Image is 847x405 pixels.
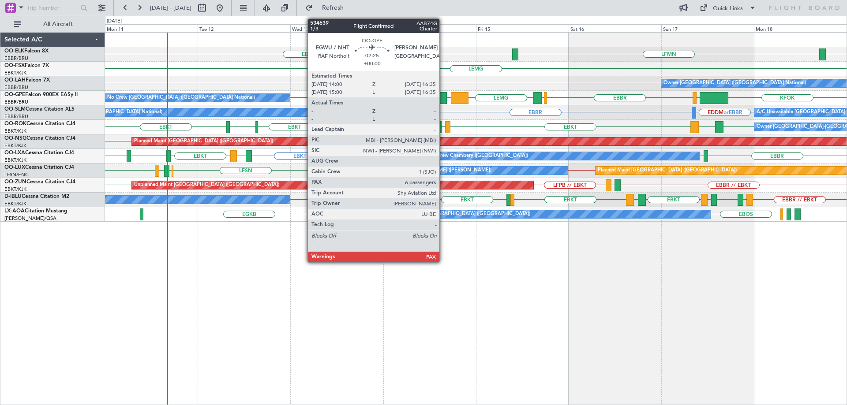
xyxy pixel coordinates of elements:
span: All Aircraft [23,21,93,27]
div: Sun 17 [661,24,754,32]
a: OO-SLMCessna Citation XLS [4,107,75,112]
a: EBKT/KJK [4,157,26,163]
div: No Crew [GEOGRAPHIC_DATA] ([GEOGRAPHIC_DATA] National) [107,91,255,104]
span: OO-GPE [4,92,25,97]
button: Quick Links [695,1,761,15]
div: Sat 16 [569,24,661,32]
div: Quick Links [713,4,743,13]
input: Trip Number [27,1,78,15]
span: OO-NSG [4,136,26,141]
div: Thu 14 [383,24,476,32]
span: OO-ZUN [4,179,26,185]
a: [PERSON_NAME]/QSA [4,215,56,222]
a: OO-LAHFalcon 7X [4,78,50,83]
div: [DATE] [107,18,122,25]
div: Mon 18 [754,24,847,32]
a: D-IBLUCessna Citation M2 [4,194,69,199]
a: OO-GPEFalcon 900EX EASy II [4,92,78,97]
div: Unplanned Maint [GEOGRAPHIC_DATA] ([GEOGRAPHIC_DATA]) [134,178,279,192]
div: Owner [GEOGRAPHIC_DATA] ([GEOGRAPHIC_DATA] National) [663,77,806,90]
span: OO-LAH [4,78,26,83]
div: Tue 12 [198,24,290,32]
a: EBKT/KJK [4,186,26,193]
a: OO-NSGCessna Citation CJ4 [4,136,75,141]
div: Mon 11 [105,24,198,32]
span: [DATE] - [DATE] [150,4,191,12]
div: Planned Maint [GEOGRAPHIC_DATA] ([GEOGRAPHIC_DATA]) [598,164,737,177]
span: OO-LUX [4,165,25,170]
a: EBKT/KJK [4,201,26,207]
a: OO-FSXFalcon 7X [4,63,49,68]
a: OO-LUXCessna Citation CJ4 [4,165,74,170]
a: EBKT/KJK [4,128,26,134]
span: Refresh [315,5,352,11]
div: Planned Maint [GEOGRAPHIC_DATA] ([GEOGRAPHIC_DATA]) [134,135,273,148]
a: EBBR/BRU [4,84,28,91]
a: EBBR/BRU [4,113,28,120]
span: LX-AOA [4,208,25,214]
a: OO-ELKFalcon 8X [4,48,49,54]
a: EBBR/BRU [4,99,28,105]
span: OO-SLM [4,107,26,112]
a: EBKT/KJK [4,142,26,149]
div: No Crew [PERSON_NAME] ([PERSON_NAME]) [386,164,491,177]
a: EBBR/BRU [4,55,28,62]
div: Wed 13 [290,24,383,32]
button: All Aircraft [10,17,96,31]
span: OO-ROK [4,121,26,126]
div: Fri 15 [476,24,569,32]
a: OO-ROKCessna Citation CJ4 [4,121,75,126]
span: OO-ELK [4,48,24,54]
a: LFSN/ENC [4,171,29,178]
div: No Crew Chambery ([GEOGRAPHIC_DATA]) [428,149,528,163]
span: OO-LXA [4,150,25,156]
a: LX-AOACitation Mustang [4,208,67,214]
a: OO-LXACessna Citation CJ4 [4,150,74,156]
button: Refresh [301,1,354,15]
a: OO-ZUNCessna Citation CJ4 [4,179,75,185]
a: EBKT/KJK [4,70,26,76]
span: D-IBLU [4,194,22,199]
div: No Crew Ostend-[GEOGRAPHIC_DATA] ([GEOGRAPHIC_DATA]) [386,208,530,221]
span: OO-FSX [4,63,25,68]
